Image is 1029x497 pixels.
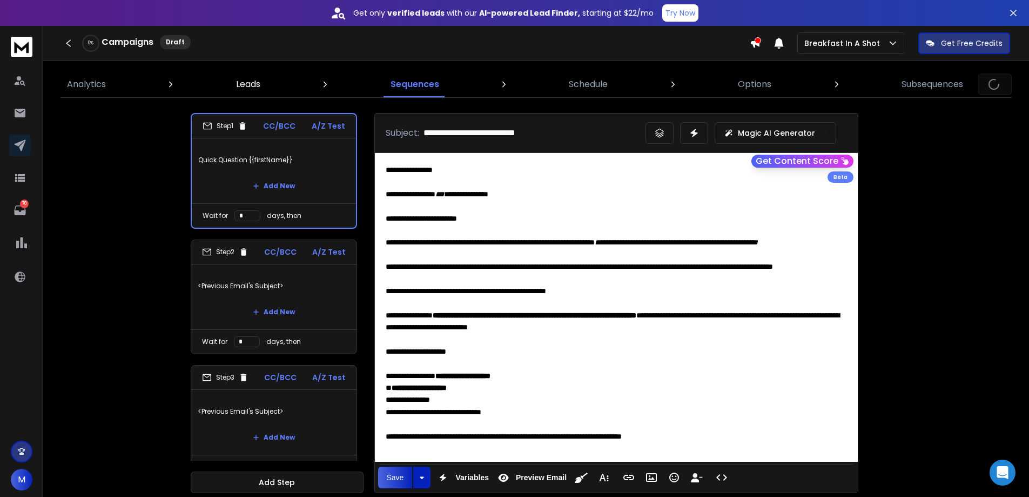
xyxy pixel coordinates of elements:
[711,467,732,488] button: Code View
[641,467,662,488] button: Insert Image (Ctrl+P)
[990,460,1015,486] div: Open Intercom Messenger
[902,78,963,91] p: Subsequences
[202,247,248,257] div: Step 2
[384,71,446,97] a: Sequences
[198,271,350,301] p: <Previous Email's Subject>
[391,78,439,91] p: Sequences
[493,467,569,488] button: Preview Email
[386,127,419,140] p: Subject:
[804,38,884,49] p: Breakfast In A Shot
[738,78,771,91] p: Options
[191,113,357,229] li: Step1CC/BCCA/Z TestQuick Question {{firstName}}Add NewWait fordays, then
[665,8,695,18] p: Try Now
[941,38,1003,49] p: Get Free Credits
[264,247,297,257] p: CC/BCC
[60,71,112,97] a: Analytics
[738,128,815,138] p: Magic AI Generator
[514,473,569,482] span: Preview Email
[569,78,608,91] p: Schedule
[264,372,297,383] p: CC/BCC
[244,301,304,323] button: Add New
[918,32,1010,54] button: Get Free Credits
[203,211,228,220] p: Wait for
[9,200,31,221] a: 70
[160,35,191,49] div: Draft
[11,469,32,491] button: M
[618,467,639,488] button: Insert Link (Ctrl+K)
[387,8,445,18] strong: verified leads
[266,337,301,346] p: days, then
[312,247,346,257] p: A/Z Test
[191,240,357,354] li: Step2CC/BCCA/Z Test<Previous Email's Subject>Add NewWait fordays, then
[230,71,267,97] a: Leads
[88,40,93,47] p: 0 %
[244,427,304,448] button: Add New
[562,71,614,97] a: Schedule
[191,365,357,480] li: Step3CC/BCCA/Z Test<Previous Email's Subject>Add NewWait fordays, then
[453,473,491,482] span: Variables
[687,467,707,488] button: Insert Unsubscribe Link
[244,175,304,197] button: Add New
[67,78,106,91] p: Analytics
[594,467,614,488] button: More Text
[353,8,654,18] p: Get only with our starting at $22/mo
[433,467,491,488] button: Variables
[664,467,684,488] button: Emoticons
[203,121,247,131] div: Step 1
[191,472,364,493] button: Add Step
[378,467,413,488] button: Save
[11,37,32,57] img: logo
[662,4,698,22] button: Try Now
[20,200,29,208] p: 70
[571,467,591,488] button: Clean HTML
[198,145,349,175] p: Quick Question {{firstName}}
[198,396,350,427] p: <Previous Email's Subject>
[715,122,836,144] button: Magic AI Generator
[267,211,301,220] p: days, then
[202,373,248,382] div: Step 3
[202,337,227,346] p: Wait for
[828,171,853,183] div: Beta
[263,121,295,131] p: CC/BCC
[479,8,580,18] strong: AI-powered Lead Finder,
[312,372,346,383] p: A/Z Test
[751,155,853,168] button: Get Content Score
[312,121,345,131] p: A/Z Test
[102,36,153,49] h1: Campaigns
[236,78,260,91] p: Leads
[895,71,970,97] a: Subsequences
[731,71,778,97] a: Options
